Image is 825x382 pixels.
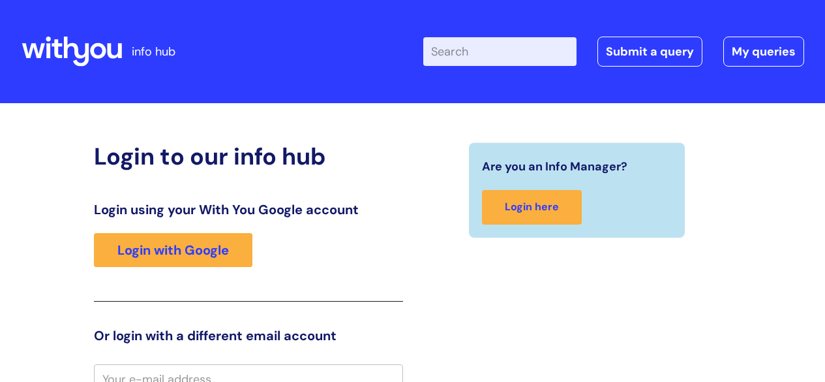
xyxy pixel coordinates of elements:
span: Are you an Info Manager? [482,156,627,177]
h2: Login to our info hub [94,142,403,170]
h3: Login using your With You Google account [94,202,403,217]
a: My queries [723,37,804,67]
a: Login with Google [94,233,252,267]
a: Submit a query [597,37,702,67]
p: info hub [132,41,175,62]
input: Search [423,37,577,66]
h3: Or login with a different email account [94,328,403,343]
a: Login here [482,190,582,225]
